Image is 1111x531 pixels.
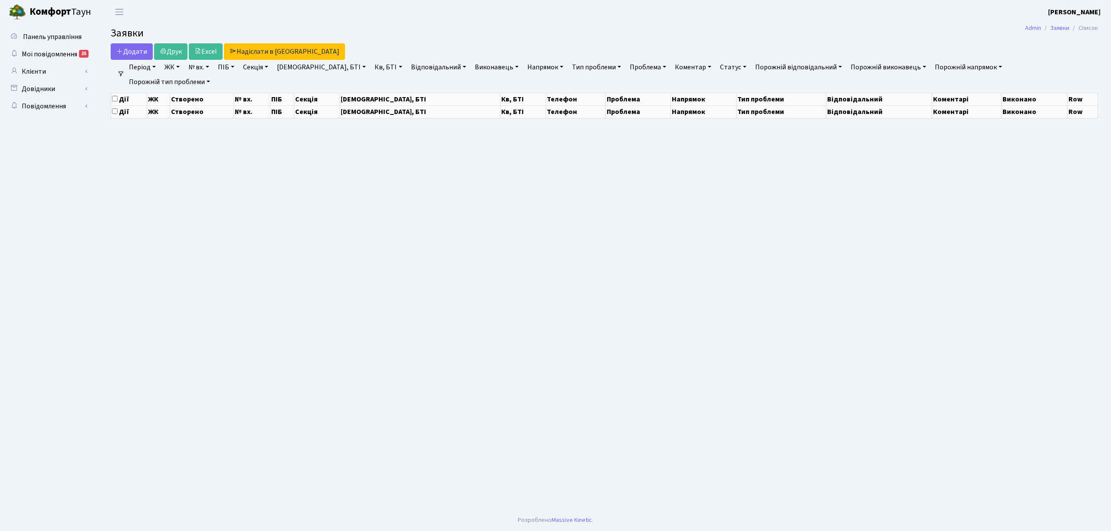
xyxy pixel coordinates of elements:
span: Таун [30,5,91,20]
th: Відповідальний [826,105,932,118]
a: Довідники [4,80,91,98]
th: ЖК [147,93,170,105]
th: Row [1068,105,1098,118]
th: Напрямок [671,105,736,118]
th: Тип проблеми [736,93,826,105]
a: Додати [111,43,153,60]
th: Відповідальний [826,93,932,105]
a: Мої повідомлення25 [4,46,91,63]
a: ПІБ [214,60,238,75]
th: ПІБ [270,93,294,105]
a: Порожній виконавець [847,60,930,75]
th: Кв, БТІ [500,93,546,105]
b: Комфорт [30,5,71,19]
nav: breadcrumb [1012,19,1111,37]
span: Мої повідомлення [22,49,77,59]
th: ЖК [147,105,170,118]
th: Проблема [605,105,671,118]
th: Дії [111,105,147,118]
a: Панель управління [4,28,91,46]
th: Кв, БТІ [500,105,546,118]
th: Дії [111,93,147,105]
th: Тип проблеми [736,105,826,118]
a: Напрямок [524,60,567,75]
a: Друк [154,43,187,60]
button: Переключити навігацію [108,5,130,19]
th: Проблема [605,93,671,105]
th: Row [1068,93,1098,105]
a: Заявки [1050,23,1069,33]
th: Секція [294,105,340,118]
th: Створено [170,105,233,118]
th: [DEMOGRAPHIC_DATA], БТІ [339,105,500,118]
a: Порожній тип проблеми [125,75,214,89]
span: Додати [116,47,147,56]
a: Статус [717,60,750,75]
a: Коментар [671,60,715,75]
a: Секція [240,60,272,75]
a: Виконавець [471,60,522,75]
a: Порожній відповідальний [752,60,845,75]
a: Порожній напрямок [931,60,1006,75]
th: № вх. [233,93,270,105]
a: [PERSON_NAME] [1048,7,1101,17]
th: Секція [294,93,340,105]
th: [DEMOGRAPHIC_DATA], БТІ [339,93,500,105]
a: Тип проблеми [569,60,625,75]
a: Admin [1025,23,1041,33]
th: № вх. [233,105,270,118]
th: Коментарі [932,93,1002,105]
a: ЖК [161,60,183,75]
li: Список [1069,23,1098,33]
span: Панель управління [23,32,82,42]
th: ПІБ [270,105,294,118]
th: Напрямок [671,93,736,105]
th: Виконано [1001,93,1067,105]
th: Телефон [546,105,606,118]
div: Розроблено . [518,515,593,525]
th: Створено [170,93,233,105]
a: Проблема [626,60,670,75]
span: Заявки [111,26,144,41]
a: Excel [189,43,223,60]
a: Massive Kinetic [552,515,592,524]
a: Надіслати в [GEOGRAPHIC_DATA] [224,43,345,60]
div: 25 [79,50,89,58]
th: Телефон [546,93,606,105]
a: № вх. [185,60,213,75]
a: [DEMOGRAPHIC_DATA], БТІ [273,60,369,75]
th: Коментарі [932,105,1002,118]
img: logo.png [9,3,26,21]
a: Кв, БТІ [371,60,405,75]
a: Відповідальний [408,60,470,75]
th: Виконано [1001,105,1067,118]
a: Період [125,60,159,75]
a: Повідомлення [4,98,91,115]
a: Клієнти [4,63,91,80]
